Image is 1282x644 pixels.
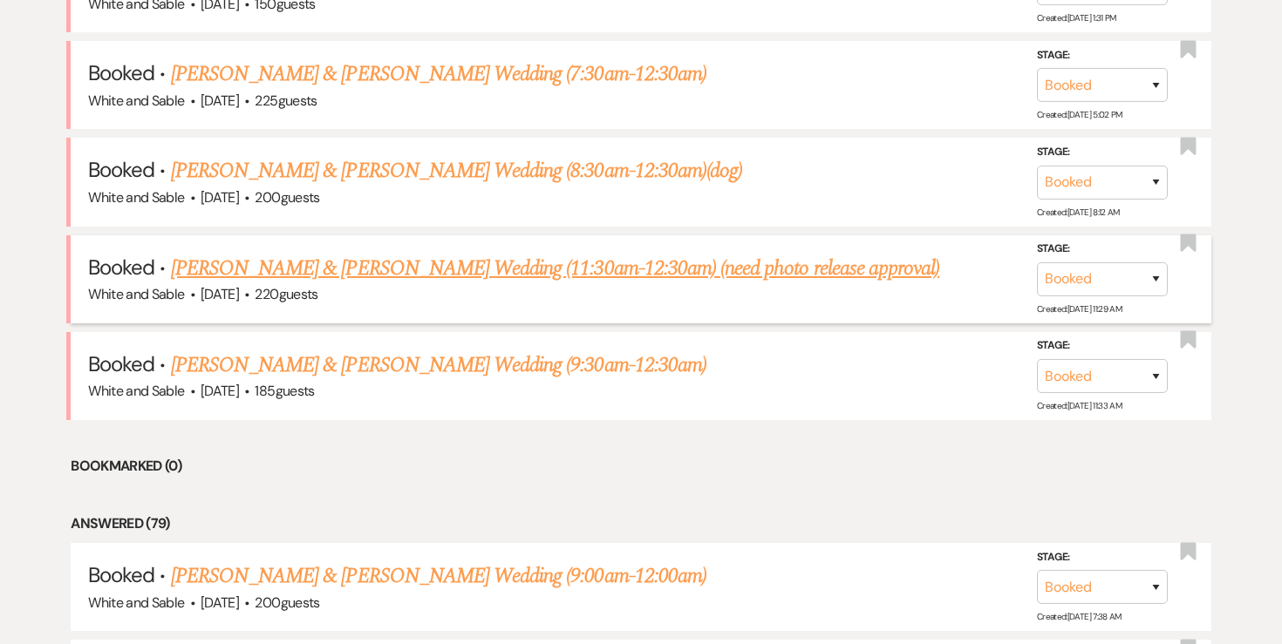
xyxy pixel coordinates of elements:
[88,593,184,612] span: White and Sable
[201,285,239,303] span: [DATE]
[1037,611,1122,622] span: Created: [DATE] 7:38 AM
[171,349,706,381] a: [PERSON_NAME] & [PERSON_NAME] Wedding (9:30am-12:30am)
[201,188,239,207] span: [DATE]
[1037,46,1168,65] label: Stage:
[255,92,317,110] span: 225 guests
[255,382,314,400] span: 185 guests
[88,156,154,183] span: Booked
[1037,207,1120,218] span: Created: [DATE] 8:12 AM
[1037,143,1168,162] label: Stage:
[171,58,706,90] a: [PERSON_NAME] & [PERSON_NAME] Wedding (7:30am-12:30am)
[88,350,154,377] span: Booked
[171,155,742,186] a: [PERSON_NAME] & [PERSON_NAME] Wedding (8:30am-12:30am)(dog)
[88,561,154,588] span: Booked
[88,92,184,110] span: White and Sable
[88,254,154,281] span: Booked
[1037,400,1122,411] span: Created: [DATE] 11:33 AM
[88,59,154,86] span: Booked
[1037,109,1122,120] span: Created: [DATE] 5:02 PM
[1037,303,1122,315] span: Created: [DATE] 11:29 AM
[71,455,1211,478] li: Bookmarked (0)
[1037,336,1168,356] label: Stage:
[255,593,319,612] span: 200 guests
[201,593,239,612] span: [DATE]
[255,285,317,303] span: 220 guests
[88,285,184,303] span: White and Sable
[88,188,184,207] span: White and Sable
[201,92,239,110] span: [DATE]
[71,512,1211,535] li: Answered (79)
[201,382,239,400] span: [DATE]
[255,188,319,207] span: 200 guests
[171,253,939,284] a: [PERSON_NAME] & [PERSON_NAME] Wedding (11:30am-12:30am) (need photo release approval)
[1037,12,1116,24] span: Created: [DATE] 1:31 PM
[88,382,184,400] span: White and Sable
[171,560,706,592] a: [PERSON_NAME] & [PERSON_NAME] Wedding (9:00am-12:00am)
[1037,548,1168,567] label: Stage:
[1037,240,1168,259] label: Stage:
